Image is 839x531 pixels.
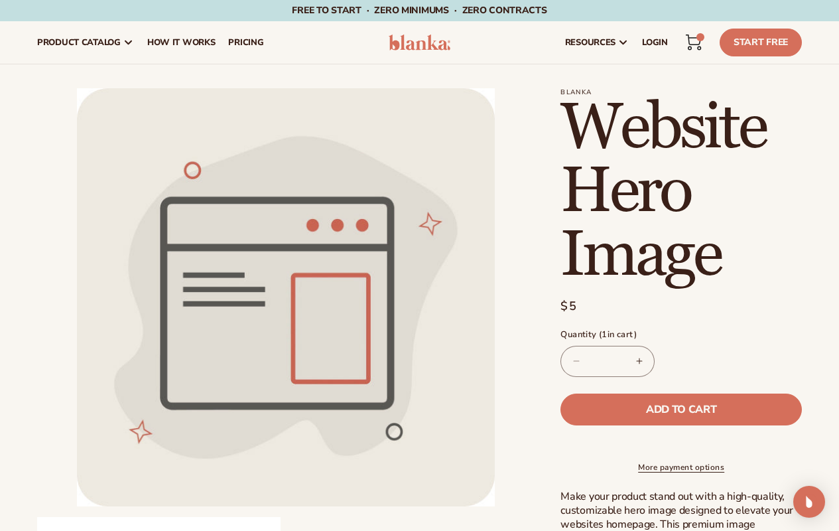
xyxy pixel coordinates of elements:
[642,37,668,48] span: LOGIN
[602,329,607,341] span: 1
[141,21,222,64] a: How It Works
[560,329,802,342] label: Quantity
[37,37,121,48] span: product catalog
[31,21,141,64] a: product catalog
[558,21,635,64] a: resources
[147,37,216,48] span: How It Works
[560,297,577,315] span: $5
[222,21,270,64] a: pricing
[635,21,675,64] a: LOGIN
[389,35,451,50] img: logo
[720,29,802,56] a: Start Free
[560,96,802,287] h1: Website Hero Image
[560,88,802,96] p: Blanka
[793,486,825,518] div: Open Intercom Messenger
[560,461,802,473] a: More payment options
[565,37,615,48] span: resources
[560,394,802,425] button: Add to cart
[228,37,263,48] span: pricing
[646,404,716,415] span: Add to cart
[599,329,637,341] span: ( in cart)
[292,4,547,17] span: Free to start · ZERO minimums · ZERO contracts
